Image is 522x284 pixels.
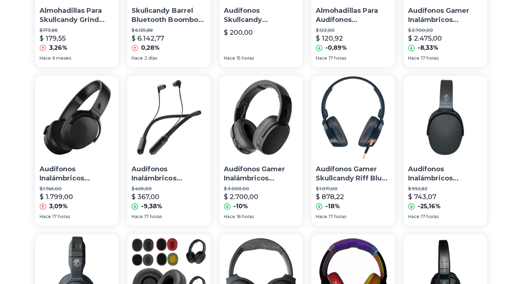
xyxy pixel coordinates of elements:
[237,55,254,61] span: 15 horas
[224,192,258,202] p: $ 2.700,00
[329,55,346,61] span: 17 horas
[311,76,395,225] a: Audífonos Gamer Skullcandy Riff Blue Y Sunset Con Luz LedAudífonos Gamer Skullcandy Riff Blue Y S...
[316,192,344,202] p: $ 878,22
[316,214,327,220] span: Hace
[404,76,487,159] img: Audífonos Inalámbricos Skullcandy Hesh Evo
[40,6,114,25] p: Almohadillas Para Skullcandy Grind Uproar / Wireless Cojines
[408,55,419,61] span: Hace
[316,33,343,44] p: $ 120,92
[224,6,298,25] p: Audífonos Skullcandy Alambricos
[132,27,206,33] p: $ 6.125,88
[144,55,157,61] span: 2 días
[49,202,68,211] p: 3,09%
[408,27,482,33] p: $ 2.700,00
[224,165,298,183] p: Audífonos Gamer Inalámbricos Skullcandy Crusher Wireless S6crw Black Y Coral
[132,186,206,192] p: $ 405,00
[404,76,487,225] a: Audífonos Inalámbricos Skullcandy Hesh EvoAudífonos Inalámbricos Skullcandy Hesh Evo$ 992,82$ 743...
[219,76,303,159] img: Audífonos Gamer Inalámbricos Skullcandy Crusher Wireless S6crw Black Y Coral
[40,192,73,202] p: $ 1.799,00
[132,192,159,202] p: $ 367,00
[132,165,206,183] p: Audífonos Inalámbricos Skullcandy Ink'd+ Wireless Black
[421,214,438,220] span: 17 horas
[311,76,395,159] img: Audífonos Gamer Skullcandy Riff Blue Y Sunset Con Luz Led
[141,44,160,52] p: 0,28%
[35,76,118,159] img: Audífonos Inalámbricos Skullcandy Riff Wireless S5pxw Black
[219,76,303,225] a: Audífonos Gamer Inalámbricos Skullcandy Crusher Wireless S6crw Black Y CoralAudífonos Gamer Inalá...
[127,76,210,225] a: Audífonos Inalámbricos Skullcandy Ink'd+ Wireless BlackAudífonos Inalámbricos Skullcandy Ink'd+ W...
[408,165,482,183] p: Audífonos Inalámbricos Skullcandy Hesh Evo
[40,27,114,33] p: $ 173,88
[418,44,438,52] p: -8,33%
[316,6,390,25] p: Almohadillas Para Audífonos Skullcandy Crusher Hesh 3 Venue
[224,214,235,220] span: Hace
[408,186,482,192] p: $ 992,82
[316,186,390,192] p: $ 1.071,00
[40,186,114,192] p: $ 1.745,00
[325,202,340,211] p: -18%
[316,55,327,61] span: Hace
[40,165,114,183] p: Audífonos Inalámbricos Skullcandy Riff Wireless S5pxw Black
[316,165,390,183] p: Audífonos Gamer Skullcandy Riff Blue Y Sunset Con [PERSON_NAME] Led
[144,214,162,220] span: 17 horas
[49,44,67,52] p: 3,26%
[408,33,442,44] p: $ 2.475,00
[52,55,71,61] span: 6 meses
[127,76,210,159] img: Audífonos Inalámbricos Skullcandy Ink'd+ Wireless Black
[224,27,253,38] p: $ 200,00
[132,33,164,44] p: $ 6.142,77
[408,6,482,25] p: Audífonos Gamer Inalámbricos Skullcandy Crusher Wireless S6crw Black Y Coral
[224,186,298,192] p: $ 3.000,00
[329,214,346,220] span: 17 horas
[408,192,436,202] p: $ 743,07
[224,55,235,61] span: Hace
[40,33,66,44] p: $ 179,55
[408,214,419,220] span: Hace
[325,44,347,52] p: -0,89%
[132,55,143,61] span: Hace
[132,6,206,25] p: Skullcandy Barrel Bluetooth Boombox Speaker - Altavoz Portát
[40,55,51,61] span: Hace
[421,55,438,61] span: 17 horas
[52,214,70,220] span: 17 horas
[418,202,441,211] p: -25,16%
[237,214,254,220] span: 16 horas
[40,214,51,220] span: Hace
[316,27,390,33] p: $ 122,00
[233,202,248,211] p: -10%
[35,76,118,225] a: Audífonos Inalámbricos Skullcandy Riff Wireless S5pxw BlackAudífonos Inalámbricos Skullcandy Riff...
[132,214,143,220] span: Hace
[141,202,162,211] p: -9,38%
